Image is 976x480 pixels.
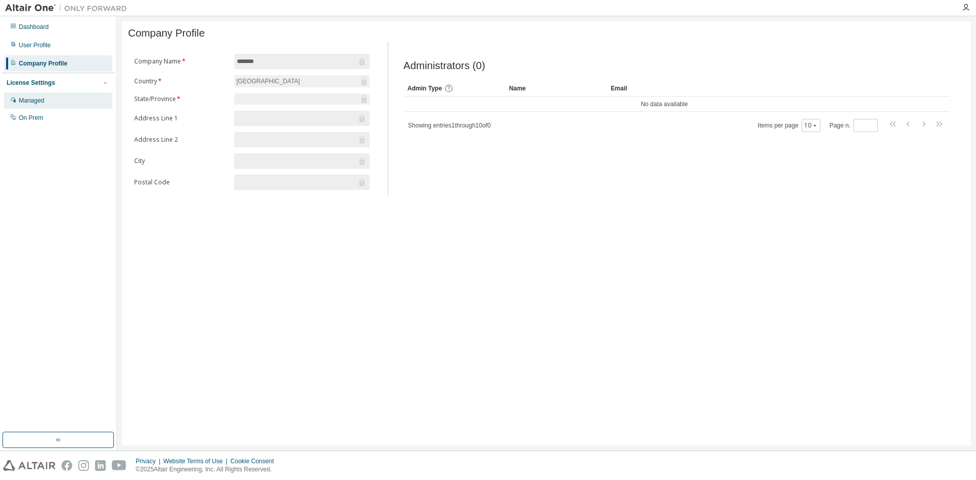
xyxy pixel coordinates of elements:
[230,457,280,465] div: Cookie Consent
[19,114,43,122] div: On Prem
[408,85,442,92] span: Admin Type
[404,97,925,112] td: No data available
[804,121,818,130] button: 10
[112,460,127,471] img: youtube.svg
[234,75,370,87] div: [GEOGRAPHIC_DATA]
[134,95,228,103] label: State/Province
[19,23,49,31] div: Dashboard
[134,57,228,66] label: Company Name
[5,3,132,13] img: Altair One
[3,460,55,471] img: altair_logo.svg
[134,77,228,85] label: Country
[134,136,228,144] label: Address Line 2
[134,178,228,186] label: Postal Code
[758,119,820,132] span: Items per page
[19,59,67,68] div: Company Profile
[7,79,55,87] div: License Settings
[134,157,228,165] label: City
[509,80,603,97] div: Name
[611,80,921,97] div: Email
[235,76,301,87] div: [GEOGRAPHIC_DATA]
[404,60,485,72] span: Administrators (0)
[128,27,205,39] span: Company Profile
[95,460,106,471] img: linkedin.svg
[830,119,878,132] span: Page n.
[19,97,44,105] div: Managed
[136,465,280,474] p: © 2025 Altair Engineering, Inc. All Rights Reserved.
[163,457,230,465] div: Website Terms of Use
[134,114,228,122] label: Address Line 1
[408,122,491,129] span: Showing entries 1 through 10 of 0
[136,457,163,465] div: Privacy
[62,460,72,471] img: facebook.svg
[78,460,89,471] img: instagram.svg
[19,41,51,49] div: User Profile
